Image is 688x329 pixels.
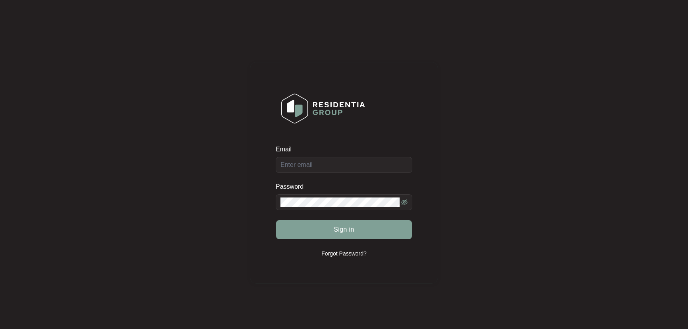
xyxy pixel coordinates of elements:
[334,225,354,234] span: Sign in
[276,88,370,129] img: Login Logo
[276,157,412,173] input: Email
[280,197,400,207] input: Password
[276,145,297,153] label: Email
[276,220,412,239] button: Sign in
[276,183,309,191] label: Password
[401,199,408,205] span: eye-invisible
[321,250,367,257] p: Forgot Password?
